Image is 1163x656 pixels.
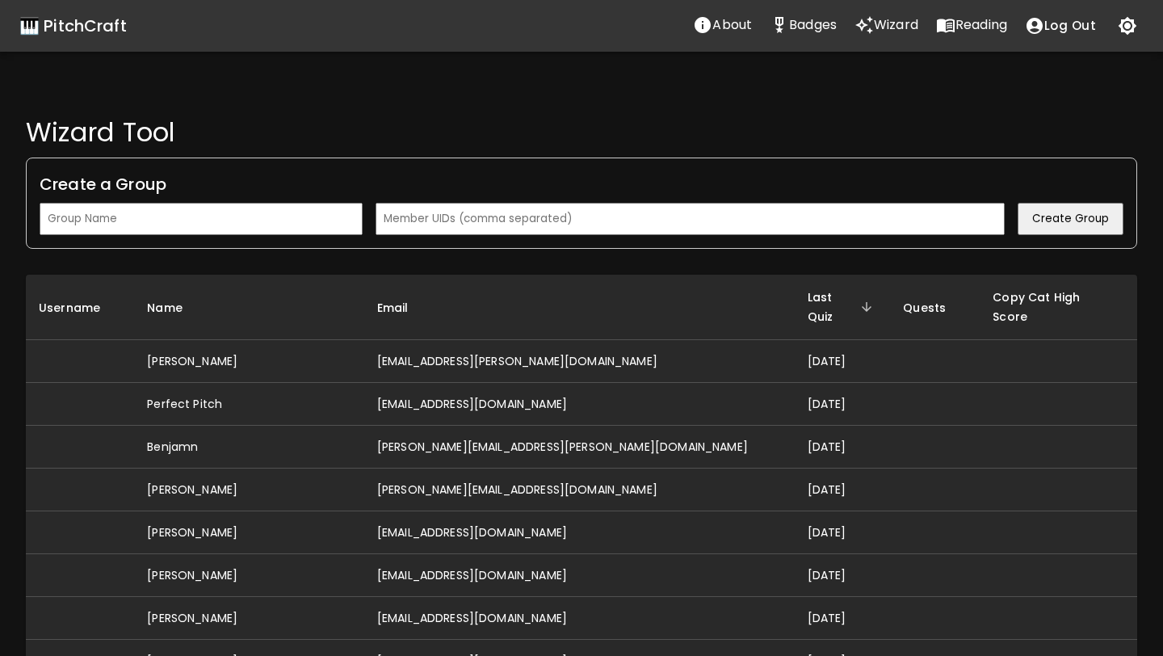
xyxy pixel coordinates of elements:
[134,340,364,383] td: [PERSON_NAME]
[808,288,878,326] span: Last Quiz
[846,9,927,41] button: Wizard
[147,298,204,317] span: Name
[364,340,795,383] td: [EMAIL_ADDRESS][PERSON_NAME][DOMAIN_NAME]
[874,15,918,35] p: Wizard
[134,597,364,640] td: [PERSON_NAME]
[364,597,795,640] td: [EMAIL_ADDRESS][DOMAIN_NAME]
[26,116,1137,149] h4: Wizard Tool
[795,554,891,597] td: [DATE]
[39,298,121,317] span: Username
[712,15,752,35] p: About
[789,15,837,35] p: Badges
[795,383,891,426] td: [DATE]
[684,9,761,41] button: About
[795,597,891,640] td: [DATE]
[134,554,364,597] td: [PERSON_NAME]
[955,15,1007,35] p: Reading
[364,426,795,469] td: [PERSON_NAME][EMAIL_ADDRESS][PERSON_NAME][DOMAIN_NAME]
[927,9,1016,41] button: Reading
[134,426,364,469] td: Benjamn
[795,340,891,383] td: [DATE]
[761,9,846,41] button: Stats
[993,288,1124,326] span: Copy Cat High Score
[134,511,364,554] td: [PERSON_NAME]
[40,171,1123,197] h6: Create a Group
[364,469,795,511] td: [PERSON_NAME][EMAIL_ADDRESS][DOMAIN_NAME]
[903,298,967,317] span: Quests
[927,9,1016,43] a: Reading
[364,511,795,554] td: [EMAIL_ADDRESS][DOMAIN_NAME]
[795,511,891,554] td: [DATE]
[1018,203,1123,235] button: Create Group
[761,9,846,43] a: Stats
[376,203,1005,235] input: Member UIDs (comma separated)
[846,9,927,43] a: Wizard
[40,203,363,235] input: Group Name
[684,9,761,43] a: About
[134,383,364,426] td: Perfect Pitch
[134,469,364,511] td: [PERSON_NAME]
[1016,9,1105,43] button: account of current user
[364,383,795,426] td: [EMAIL_ADDRESS][DOMAIN_NAME]
[19,13,127,39] a: 🎹 PitchCraft
[377,298,430,317] span: Email
[795,426,891,469] td: [DATE]
[795,469,891,511] td: [DATE]
[364,554,795,597] td: [EMAIL_ADDRESS][DOMAIN_NAME]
